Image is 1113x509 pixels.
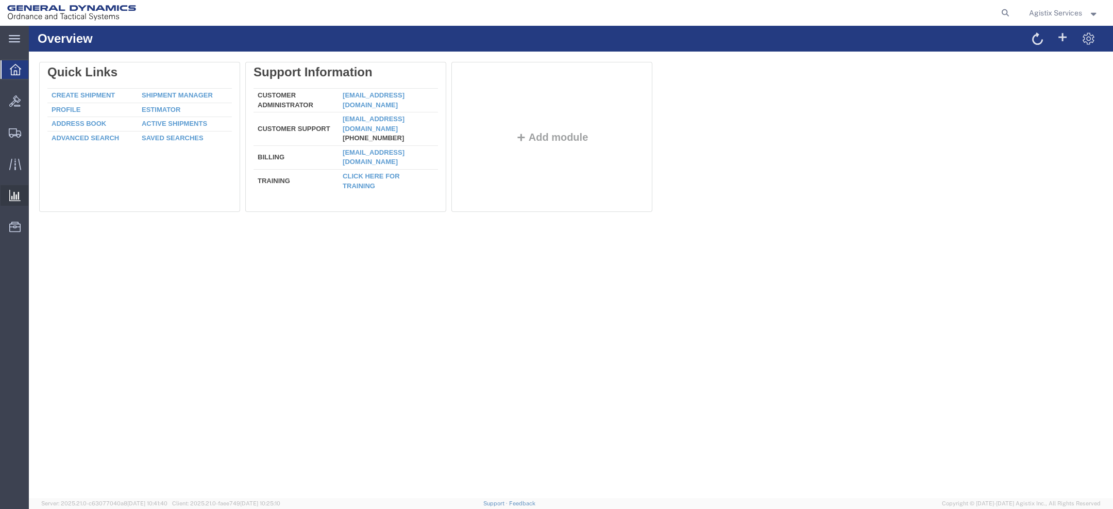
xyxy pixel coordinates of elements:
[240,500,280,506] span: [DATE] 10:25:10
[113,80,151,88] a: Estimator
[1028,7,1099,19] button: Agistix Services
[23,94,77,102] a: Address Book
[41,500,167,506] span: Server: 2025.21.0-c63077040a8
[1029,7,1082,19] span: Agistix Services
[942,499,1101,508] span: Copyright © [DATE]-[DATE] Agistix Inc., All Rights Reserved
[314,65,376,83] a: [EMAIL_ADDRESS][DOMAIN_NAME]
[225,87,310,120] td: Customer Support
[29,26,1113,498] iframe: FS Legacy Container
[7,5,136,21] img: logo
[310,87,409,120] td: [PHONE_NUMBER]
[314,146,371,164] a: Click here for training
[172,500,280,506] span: Client: 2025.21.0-faee749
[113,94,178,102] a: Active Shipments
[314,123,376,140] a: [EMAIL_ADDRESS][DOMAIN_NAME]
[484,106,563,117] button: Add module
[225,143,310,165] td: Training
[225,63,310,87] td: Customer Administrator
[23,108,90,116] a: Advanced Search
[225,39,409,54] div: Support Information
[113,65,184,73] a: Shipment Manager
[225,120,310,143] td: Billing
[127,500,167,506] span: [DATE] 10:41:40
[509,500,535,506] a: Feedback
[113,108,175,116] a: Saved Searches
[23,80,52,88] a: Profile
[483,500,509,506] a: Support
[314,89,376,107] a: [EMAIL_ADDRESS][DOMAIN_NAME]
